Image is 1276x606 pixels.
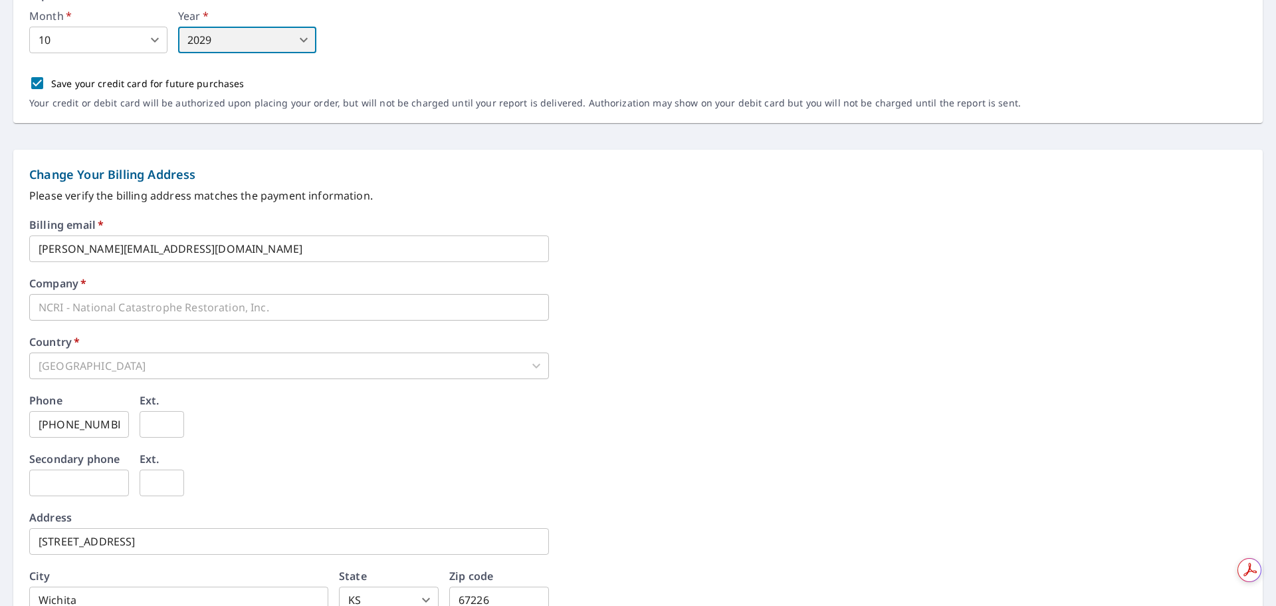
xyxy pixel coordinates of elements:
[51,76,245,90] p: Save your credit card for future purchases
[29,454,120,464] label: Secondary phone
[339,571,367,581] label: State
[29,166,1247,184] p: Change Your Billing Address
[29,353,549,379] div: [GEOGRAPHIC_DATA]
[178,11,316,21] label: Year
[29,395,62,406] label: Phone
[29,97,1021,109] p: Your credit or debit card will be authorized upon placing your order, but will not be charged unt...
[178,27,316,53] div: 2029
[29,337,80,347] label: Country
[29,278,86,289] label: Company
[140,395,159,406] label: Ext.
[29,27,167,53] div: 10
[29,512,72,523] label: Address
[449,571,493,581] label: Zip code
[140,454,159,464] label: Ext.
[29,11,167,21] label: Month
[29,188,1247,204] p: Please verify the billing address matches the payment information.
[29,571,51,581] label: City
[29,220,104,230] label: Billing email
